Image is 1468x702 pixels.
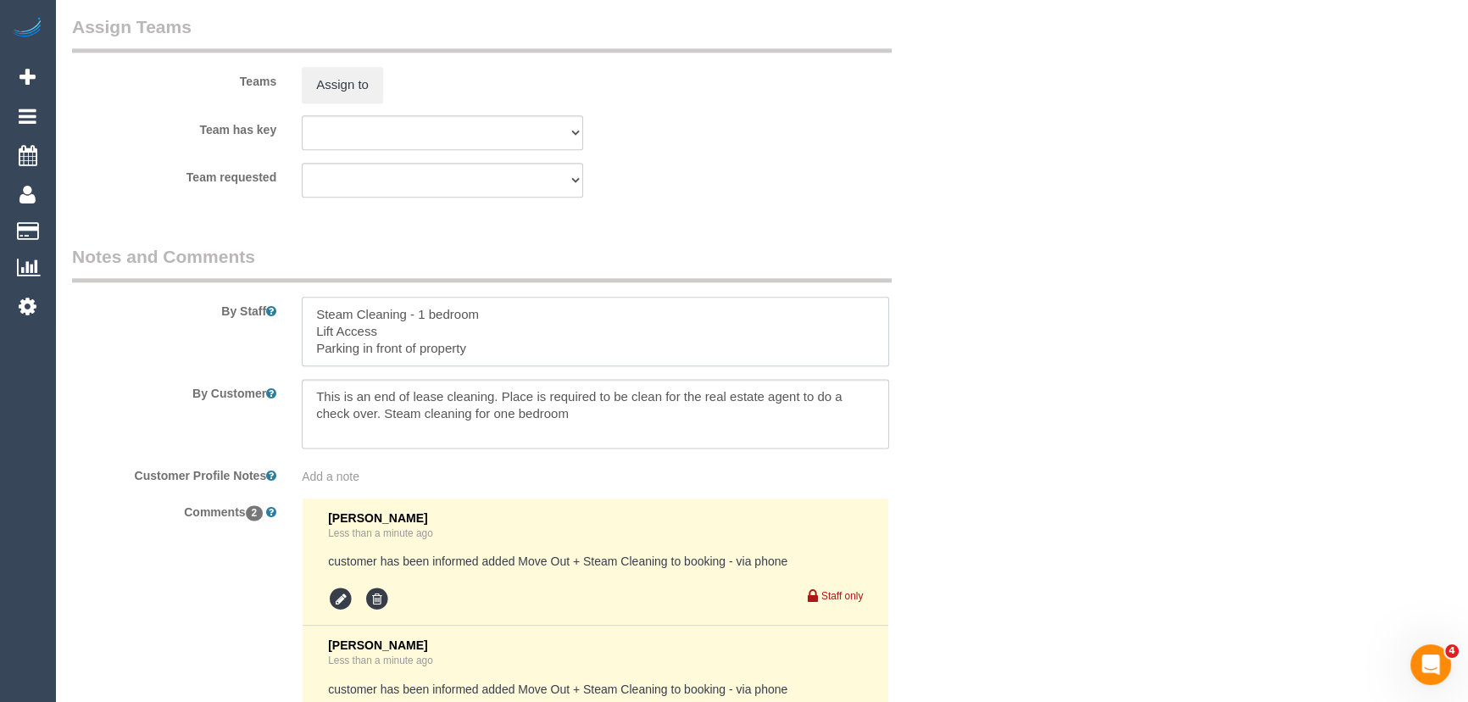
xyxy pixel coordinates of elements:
iframe: Intercom live chat [1410,644,1451,685]
a: Less than a minute ago [328,655,433,666]
span: [PERSON_NAME] [328,511,427,525]
label: Comments [59,498,289,521]
label: Customer Profile Notes [59,461,289,484]
label: By Staff [59,297,289,320]
label: Teams [59,67,289,90]
span: Add a note [302,470,359,483]
legend: Assign Teams [72,14,892,53]
label: By Customer [59,379,289,402]
legend: Notes and Comments [72,244,892,282]
button: Assign to [302,67,383,103]
span: 4 [1445,644,1459,658]
pre: customer has been informed added Move Out + Steam Cleaning to booking - via phone [328,553,863,570]
img: Automaid Logo [10,17,44,41]
span: 2 [246,505,264,521]
pre: customer has been informed added Move Out + Steam Cleaning to booking - via phone [328,681,863,698]
label: Team requested [59,163,289,186]
a: Less than a minute ago [328,527,433,539]
small: Staff only [821,590,863,602]
span: [PERSON_NAME] [328,638,427,652]
label: Team has key [59,115,289,138]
